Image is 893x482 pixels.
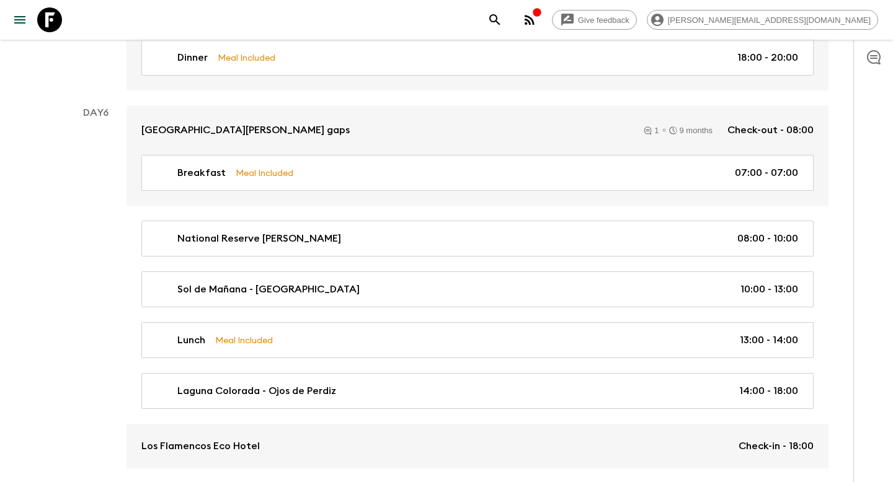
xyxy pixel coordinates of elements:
[218,51,275,64] p: Meal Included
[64,105,127,120] p: Day 6
[739,439,814,454] p: Check-in - 18:00
[141,373,814,409] a: Laguna Colorada - Ojos de Perdiz14:00 - 18:00
[127,105,829,155] a: [GEOGRAPHIC_DATA][PERSON_NAME] gaps19 monthsCheck-out - 08:00
[740,282,798,297] p: 10:00 - 13:00
[177,231,341,246] p: National Reserve [PERSON_NAME]
[7,7,32,32] button: menu
[141,439,260,454] p: Los Flamencos Eco Hotel
[669,126,713,134] div: 9 months
[177,282,360,297] p: Sol de Mañana - [GEOGRAPHIC_DATA]
[177,165,226,180] p: Breakfast
[740,333,798,348] p: 13:00 - 14:00
[215,333,273,347] p: Meal Included
[127,424,829,468] a: Los Flamencos Eco HotelCheck-in - 18:00
[141,221,814,256] a: National Reserve [PERSON_NAME]08:00 - 10:00
[177,333,205,348] p: Lunch
[141,155,814,191] a: BreakfastMeal Included07:00 - 07:00
[727,123,814,138] p: Check-out - 08:00
[141,322,814,358] a: LunchMeal Included13:00 - 14:00
[141,123,350,138] p: [GEOGRAPHIC_DATA][PERSON_NAME] gaps
[141,271,814,307] a: Sol de Mañana - [GEOGRAPHIC_DATA]10:00 - 13:00
[552,10,637,30] a: Give feedback
[661,15,877,25] span: [PERSON_NAME][EMAIL_ADDRESS][DOMAIN_NAME]
[482,7,507,32] button: search adventures
[737,231,798,246] p: 08:00 - 10:00
[735,165,798,180] p: 07:00 - 07:00
[177,383,336,398] p: Laguna Colorada - Ojos de Perdiz
[647,10,878,30] div: [PERSON_NAME][EMAIL_ADDRESS][DOMAIN_NAME]
[177,50,208,65] p: Dinner
[644,126,659,134] div: 1
[141,40,814,76] a: DinnerMeal Included18:00 - 20:00
[571,15,636,25] span: Give feedback
[236,166,293,180] p: Meal Included
[737,50,798,65] p: 18:00 - 20:00
[739,383,798,398] p: 14:00 - 18:00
